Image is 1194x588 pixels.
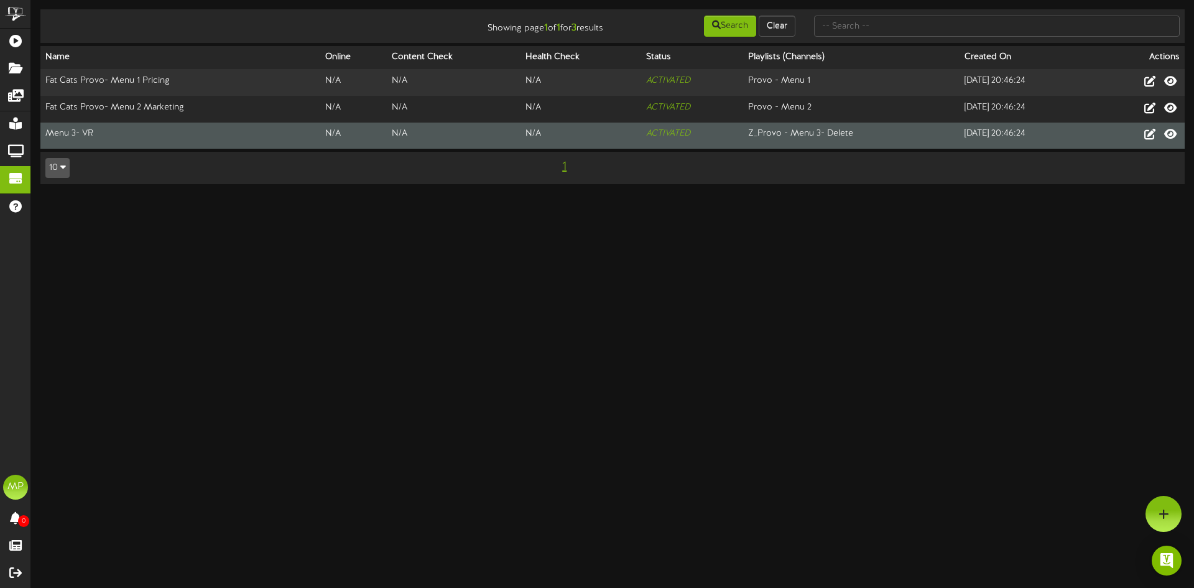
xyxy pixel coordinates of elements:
[45,158,70,178] button: 10
[3,475,28,500] div: MP
[320,123,387,149] td: N/A
[320,46,387,69] th: Online
[40,123,320,149] td: Menu 3- VR
[641,46,743,69] th: Status
[743,96,960,123] td: Provo - Menu 2
[320,69,387,96] td: N/A
[521,46,641,69] th: Health Check
[387,69,521,96] td: N/A
[960,69,1093,96] td: [DATE] 20:46:24
[521,96,641,123] td: N/A
[1093,46,1185,69] th: Actions
[960,46,1093,69] th: Created On
[814,16,1180,37] input: -- Search --
[18,515,29,527] span: 0
[743,46,960,69] th: Playlists (Channels)
[387,46,521,69] th: Content Check
[557,22,560,34] strong: 1
[1152,546,1182,576] div: Open Intercom Messenger
[544,22,548,34] strong: 1
[646,76,690,85] i: ACTIVATED
[960,123,1093,149] td: [DATE] 20:46:24
[960,96,1093,123] td: [DATE] 20:46:24
[40,96,320,123] td: Fat Cats Provo- Menu 2 Marketing
[387,123,521,149] td: N/A
[743,69,960,96] td: Provo - Menu 1
[646,103,690,112] i: ACTIVATED
[704,16,756,37] button: Search
[40,69,320,96] td: Fat Cats Provo- Menu 1 Pricing
[759,16,795,37] button: Clear
[387,96,521,123] td: N/A
[521,69,641,96] td: N/A
[646,129,690,138] i: ACTIVATED
[40,46,320,69] th: Name
[521,123,641,149] td: N/A
[572,22,576,34] strong: 3
[320,96,387,123] td: N/A
[743,123,960,149] td: Z_Provo - Menu 3- Delete
[420,14,613,35] div: Showing page of for results
[559,160,570,174] span: 1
